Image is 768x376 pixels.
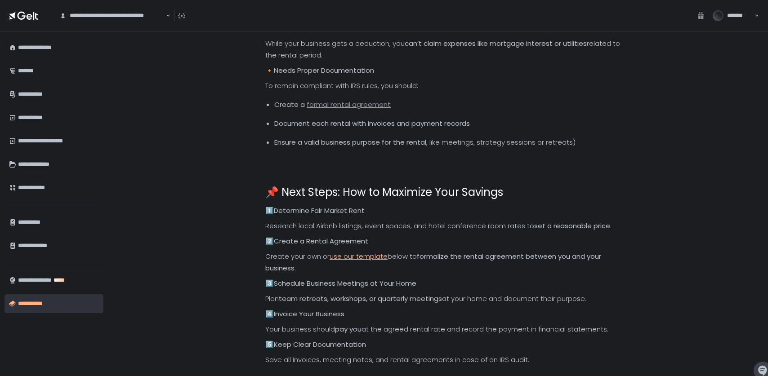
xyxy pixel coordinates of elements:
strong: team retreats, workshops, or quarterly meetings [279,294,442,303]
p: 5️⃣ [265,339,625,350]
p: Plan at your home and document their purpose. [265,293,625,305]
p: 1️⃣ [265,205,625,217]
strong: pay you [335,324,362,334]
strong: Invoice Your Business [274,309,344,318]
strong: Keep Clear Documentation [274,340,366,349]
strong: Ensure a valid business purpose for the rental [274,137,426,147]
strong: 📌 Next Steps: How to Maximize Your Savings [265,185,503,199]
strong: formalize the rental agreement between you and your business [265,252,601,273]
p: 4️⃣ [265,308,625,320]
p: While your business gets a deduction, you related to the rental period. [265,38,625,61]
strong: Needs Proper Documentation [274,66,374,75]
p: 🔸 [265,65,625,76]
p: Save all invoices, meeting notes, and rental agreements in case of an IRS audit. [265,354,625,366]
strong: Determine Fair Market Rent [274,206,365,215]
p: Research local Airbnb listings, event spaces, and hotel conference room rates to . [265,220,625,232]
p: 3️⃣ [265,278,625,289]
p: To remain compliant with IRS rules, you should: [265,80,625,92]
a: formal rental agreement [307,100,391,109]
strong: Create a Rental Agreement [274,236,368,246]
strong: can’t claim expenses like mortgage interest or utilities [405,39,587,48]
p: 2️⃣ [265,235,625,247]
div: Search for option [54,6,170,25]
strong: set a reasonable price [534,221,610,230]
strong: Create a [274,100,305,109]
strong: Document each rental with invoices and payment records [274,119,470,128]
li: , like meetings, strategy sessions or retreats) [274,133,625,152]
p: Create your own or below to . [265,251,625,274]
strong: Schedule Business Meetings at Your Home [274,279,416,288]
p: Your business should at the agreed rental rate and record the payment in financial statements. [265,323,625,335]
a: use our template [330,252,388,261]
